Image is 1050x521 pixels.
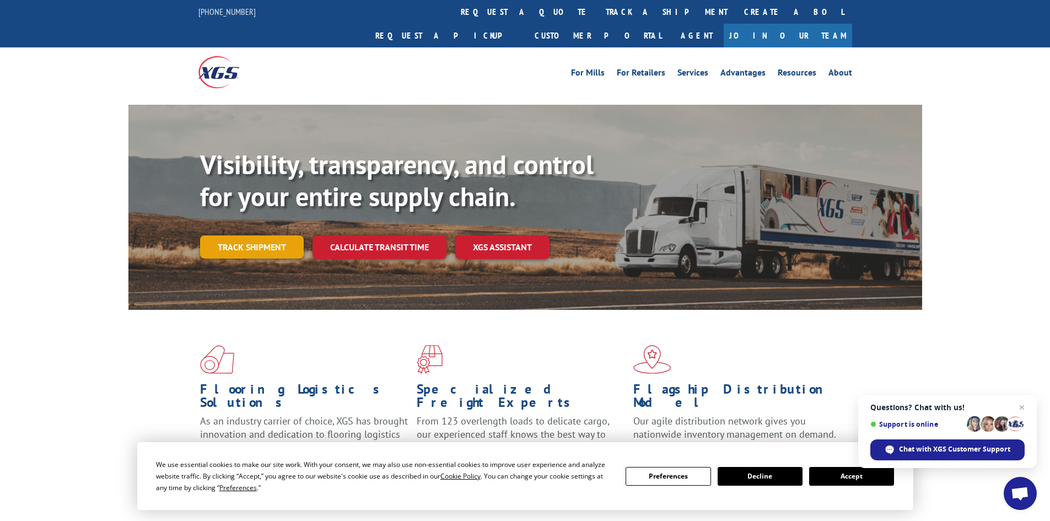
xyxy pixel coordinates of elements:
a: Track shipment [200,235,304,259]
button: Accept [809,467,894,486]
a: Resources [778,68,816,80]
span: Preferences [219,483,257,492]
span: Chat with XGS Customer Support [899,444,1010,454]
div: Open chat [1004,477,1037,510]
h1: Flooring Logistics Solutions [200,383,408,415]
img: xgs-icon-total-supply-chain-intelligence-red [200,345,234,374]
h1: Flagship Distribution Model [633,383,842,415]
span: Questions? Chat with us! [870,403,1025,412]
div: Cookie Consent Prompt [137,442,913,510]
button: Decline [718,467,803,486]
span: Our agile distribution network gives you nationwide inventory management on demand. [633,415,836,441]
a: Join Our Team [724,24,852,47]
a: Customer Portal [526,24,670,47]
span: Support is online [870,420,963,428]
button: Preferences [626,467,710,486]
a: [PHONE_NUMBER] [198,6,256,17]
a: Calculate transit time [313,235,446,259]
a: About [828,68,852,80]
img: xgs-icon-flagship-distribution-model-red [633,345,671,374]
a: Services [677,68,708,80]
span: Cookie Policy [440,471,481,481]
img: xgs-icon-focused-on-flooring-red [417,345,443,374]
b: Visibility, transparency, and control for your entire supply chain. [200,147,594,213]
a: XGS ASSISTANT [455,235,550,259]
a: For Retailers [617,68,665,80]
div: We use essential cookies to make our site work. With your consent, we may also use non-essential ... [156,459,612,493]
a: Advantages [720,68,766,80]
span: As an industry carrier of choice, XGS has brought innovation and dedication to flooring logistics... [200,415,408,454]
span: Close chat [1015,401,1029,414]
a: Request a pickup [367,24,526,47]
h1: Specialized Freight Experts [417,383,625,415]
p: From 123 overlength loads to delicate cargo, our experienced staff knows the best way to move you... [417,415,625,464]
a: Agent [670,24,724,47]
div: Chat with XGS Customer Support [870,439,1025,460]
a: For Mills [571,68,605,80]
